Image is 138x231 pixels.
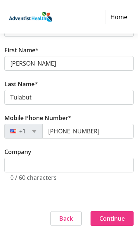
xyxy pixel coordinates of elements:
[4,46,39,55] label: First Name*
[106,10,132,24] a: Home
[4,147,31,156] label: Company
[59,214,73,223] span: Back
[91,211,134,226] button: Continue
[50,211,82,226] button: Back
[42,124,134,139] input: (201) 555-0123
[99,214,125,223] span: Continue
[10,174,57,182] tr-character-limit: 0 / 60 characters
[4,80,38,88] label: Last Name*
[6,3,55,31] img: Adventist Health's Logo
[4,113,71,122] label: Mobile Phone Number*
